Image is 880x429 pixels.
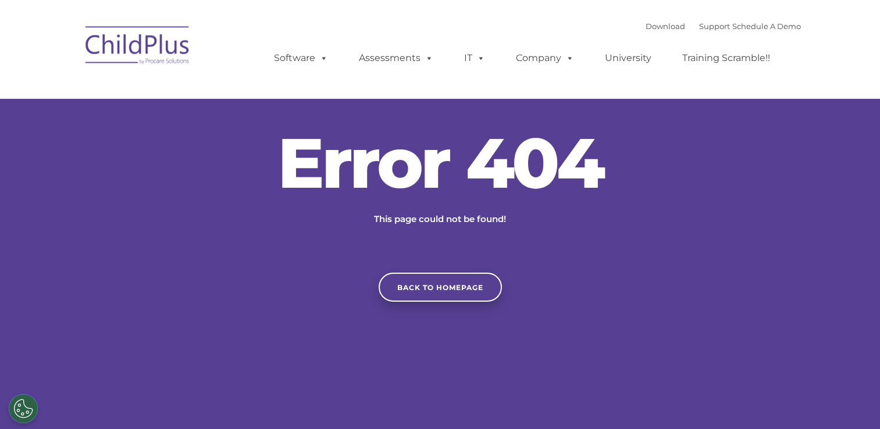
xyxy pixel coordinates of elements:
[9,394,38,423] button: Cookies Settings
[646,22,801,31] font: |
[379,273,502,302] a: Back to homepage
[453,47,497,70] a: IT
[266,128,615,198] h2: Error 404
[504,47,586,70] a: Company
[732,22,801,31] a: Schedule A Demo
[646,22,685,31] a: Download
[80,18,196,76] img: ChildPlus by Procare Solutions
[671,47,782,70] a: Training Scramble!!
[347,47,445,70] a: Assessments
[262,47,340,70] a: Software
[593,47,663,70] a: University
[318,212,562,226] p: This page could not be found!
[699,22,730,31] a: Support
